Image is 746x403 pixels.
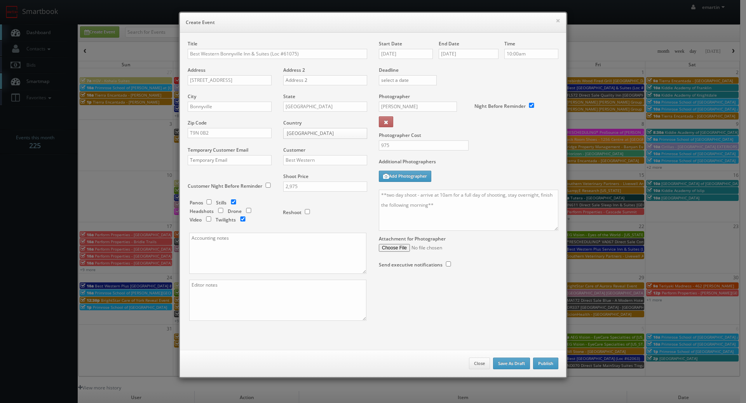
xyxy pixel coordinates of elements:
[379,102,457,112] input: Select a photographer
[228,208,242,214] label: Drone
[287,128,357,138] span: [GEOGRAPHIC_DATA]
[379,93,410,100] label: Photographer
[188,147,248,153] label: Temporary Customer Email
[556,18,560,23] button: ×
[379,49,433,59] input: select a date
[373,67,564,73] label: Deadline
[188,49,367,59] input: Title
[474,103,526,109] label: Night Before Reminder
[188,128,272,138] input: Zip Code
[379,158,558,169] label: Additional Photographers
[439,49,498,59] input: select an end date
[379,75,437,85] input: select a date
[379,171,431,182] button: Add Photographer
[493,358,530,369] button: Save As Draft
[190,208,214,214] label: Headshots
[283,182,367,192] input: Shoot Price
[283,67,305,73] label: Address 2
[533,358,558,369] button: Publish
[283,209,302,216] label: Reshoot
[504,40,515,47] label: Time
[188,67,206,73] label: Address
[188,93,196,100] label: City
[283,147,305,153] label: Customer
[283,119,302,126] label: Country
[188,183,262,189] label: Customer Night Before Reminder
[283,128,367,139] a: [GEOGRAPHIC_DATA]
[379,261,443,268] label: Send executive notifications
[216,216,236,223] label: Twilights
[373,132,564,138] label: Photographer Cost
[188,75,272,85] input: Address
[216,199,227,206] label: Stills
[188,119,207,126] label: Zip Code
[283,155,367,165] input: Select a customer
[188,40,197,47] label: Title
[283,173,309,180] label: Shoot Price
[439,40,459,47] label: End Date
[190,199,203,206] label: Panos
[379,235,446,242] label: Attachment for Photographer
[188,155,272,165] input: Temporary Email
[283,93,295,100] label: State
[186,19,560,26] h6: Create Event
[188,102,272,112] input: City
[379,40,402,47] label: Start Date
[283,102,367,112] input: Select a state
[190,216,202,223] label: Video
[283,75,367,85] input: Address 2
[469,358,490,369] button: Close
[379,140,469,150] input: Photographer Cost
